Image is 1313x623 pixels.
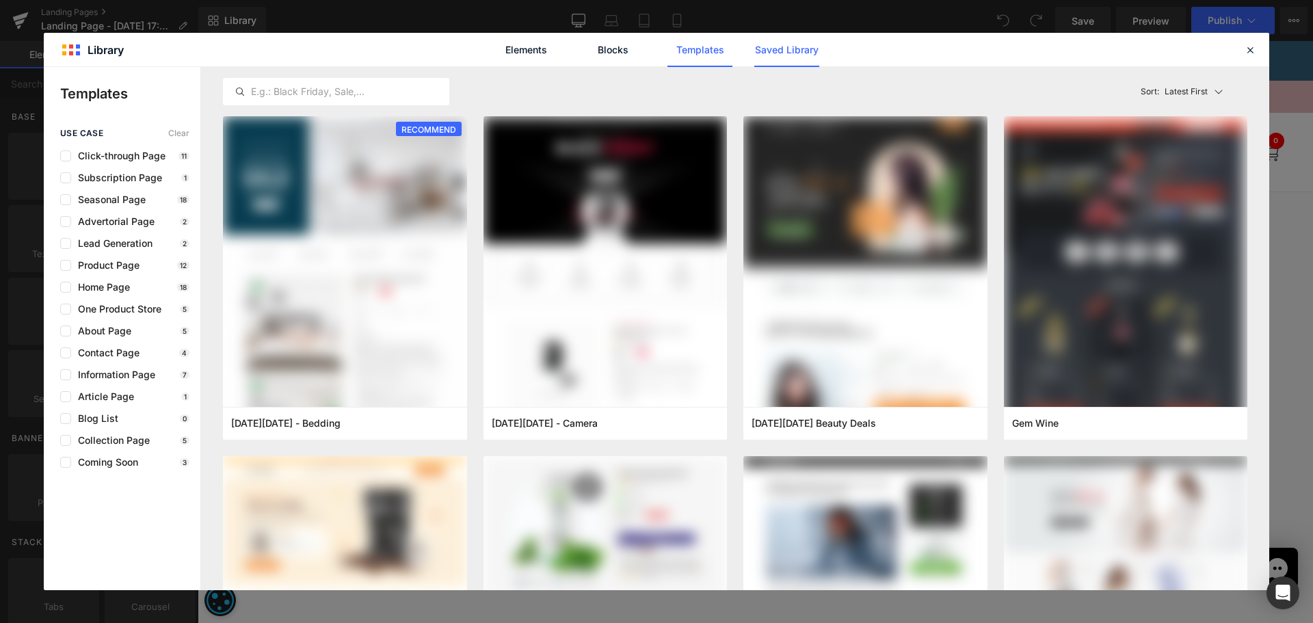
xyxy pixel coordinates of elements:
span: Information Page [71,369,155,380]
p: 18 [177,196,189,204]
span: Sort: [1141,87,1159,96]
span: Lead Generation [71,238,152,249]
img: HM_Logo_Black_1.webp [531,84,585,139]
button: Discover More [1004,570,1078,617]
span: Article Page [71,391,134,402]
button: EUR€ [852,104,887,121]
span: Product Page [71,260,140,271]
p: 11 [178,152,189,160]
img: bb39deda-7990-40f7-8e83-51ac06fbe917.png [743,116,987,444]
span: Black Friday - Camera [492,417,598,429]
a: Our Story [83,105,133,118]
button: About Happy Mammoth [38,570,359,617]
a: ⭐⭐⭐⭐⭐ Trusted by over 2.4 million happy customers 📦 FREE SHIPPING on EU orders over €99 [347,49,769,62]
span: Click-through Page [71,150,165,161]
p: 18 [177,283,189,291]
span: Blog List [71,413,118,424]
a: Templates [667,33,732,67]
a: Blocks [581,33,646,67]
p: 12 [177,261,189,269]
button: Customer Service [495,570,617,617]
span: 0 [1070,92,1087,108]
a: Shop [34,105,61,118]
p: or Drag & Drop elements from left sidebar [170,457,946,466]
div: Chat [1059,507,1100,548]
span: Black Friday Beauty Deals [752,417,876,429]
span: Home Page [71,282,130,293]
a: My Rewards [155,105,216,118]
p: Start building your page [170,252,946,268]
a: Explore Template [496,419,620,446]
p: Latest First [1165,85,1208,98]
p: 2 [180,239,189,248]
span: About Page [71,326,131,336]
span: Coming Soon [71,457,138,468]
span: Advertorial Page [71,216,155,227]
p: 7 [180,371,189,379]
span: Click To Start [718,7,841,33]
button: Shop Products [753,570,868,617]
p: 1 [181,393,189,401]
p: 0 [180,414,189,423]
span: RECOMMEND [396,122,462,137]
a: Account [967,102,1009,121]
p: 5 [180,327,189,335]
a: Saved Library [754,33,819,67]
span: Cyber Monday - Bedding [231,417,341,429]
p: 2 [180,217,189,226]
img: 415fe324-69a9-4270-94dc-8478512c9daa.png [1004,116,1248,444]
a: Support [906,102,948,121]
span: Contact Page [71,347,140,358]
span: One Product Store [71,304,161,315]
p: 5 [180,436,189,445]
nav: Main navigation [34,102,344,121]
span: Collection Page [71,435,150,446]
p: 4 [179,349,189,357]
a: Open cart [1063,97,1081,123]
a: Reviews [238,105,279,118]
p: Templates [60,83,200,104]
span: Gem Wine [1012,417,1059,429]
p: 3 [180,458,189,466]
input: E.g.: Black Friday, Sale,... [224,83,449,100]
p: 5 [180,305,189,313]
span: Clear [168,129,189,138]
p: 1 [181,174,189,182]
span: use case [60,129,103,138]
a: Elements [494,33,559,67]
span: Seasonal Page [71,194,146,205]
span: Subscription Page [71,172,162,183]
div: Cookie consent button [7,544,38,575]
button: Latest FirstSort:Latest First [1135,78,1248,105]
div: Open Intercom Messenger [1266,576,1299,609]
a: VIP Club [301,105,344,118]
